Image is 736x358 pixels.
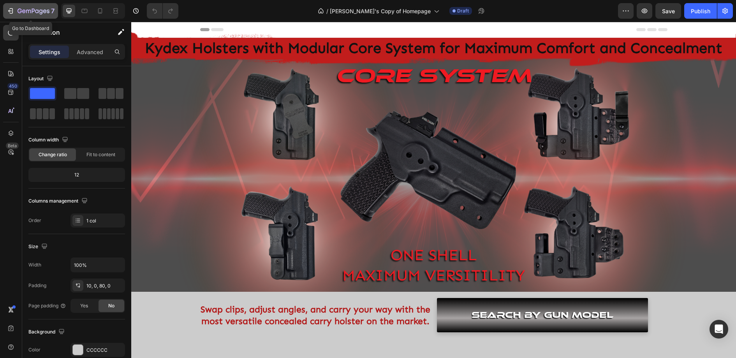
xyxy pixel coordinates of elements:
[306,276,517,310] a: SEARCH BY Gun MODEL
[39,151,67,158] span: Change ratio
[684,3,717,19] button: Publish
[147,3,178,19] div: Undo/Redo
[28,242,49,252] div: Size
[80,302,88,309] span: Yes
[77,48,103,56] p: Advanced
[330,7,431,15] span: [PERSON_NAME]'s Copy of Homepage
[76,223,529,243] p: ONE SHELL
[6,143,19,149] div: Beta
[76,243,529,264] p: MAXIMUM VERSITILITY
[28,346,40,353] div: Color
[28,261,41,268] div: Width
[326,7,328,15] span: /
[28,135,70,145] div: Column width
[131,22,736,358] iframe: Design area
[30,169,123,180] div: 12
[38,28,102,37] p: Section
[28,302,66,309] div: Page padding
[662,8,675,14] span: Save
[71,258,125,272] input: Auto
[710,320,728,339] div: Open Intercom Messenger
[655,3,681,19] button: Save
[28,282,46,289] div: Padding
[86,282,123,289] div: 10, 0, 80, 0
[28,327,66,337] div: Background
[86,347,123,354] div: CCCCCC
[205,42,400,65] span: Core system
[28,196,89,206] div: Columns management
[108,302,114,309] span: No
[86,151,115,158] span: Fit to content
[340,286,482,301] p: SEARCH BY Gun MODEL
[39,48,60,56] p: Settings
[28,74,55,84] div: Layout
[691,7,710,15] div: Publish
[28,217,41,224] div: Order
[3,3,58,19] button: 7
[86,217,123,224] div: 1 col
[51,6,55,16] p: 7
[7,83,19,89] div: 450
[457,7,469,14] span: Draft
[69,282,299,305] p: Swap clips, adjust angles, and carry your way with the most versatile concealed carry holster on ...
